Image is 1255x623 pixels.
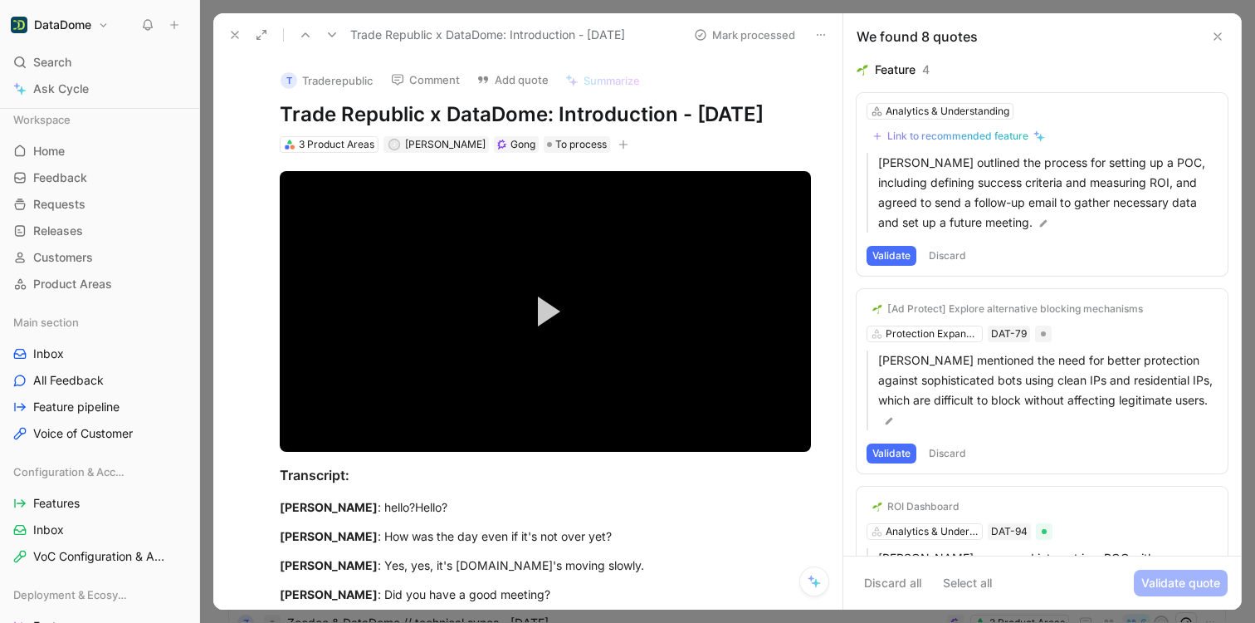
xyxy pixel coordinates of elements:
[872,502,882,512] img: 🌱
[33,196,85,213] span: Requests
[280,498,811,516] div: : hello?Hello?
[7,310,193,335] div: Main section
[280,557,811,574] div: : Yes, yes, it's [DOMAIN_NAME]'s moving slowly.
[7,310,193,446] div: Main sectionInboxAll FeedbackFeature pipelineVoice of Customer
[7,245,193,270] a: Customers
[469,68,556,91] button: Add quote
[883,415,895,427] img: pen.svg
[7,491,193,516] a: Features
[33,169,87,186] span: Feedback
[857,27,978,47] div: We found 8 quotes
[383,68,467,91] button: Comment
[1134,570,1228,596] button: Validate quote
[299,136,374,153] div: 3 Product Areas
[33,548,171,565] span: VoC Configuration & Access
[886,103,1009,120] div: Analytics & Understanding
[544,136,610,153] div: To process
[867,299,1149,319] button: 🌱[Ad Protect] Explore alternative blocking mechanisms
[857,64,868,76] img: 🌱
[875,60,916,80] div: Feature
[558,69,647,92] button: Summarize
[7,165,193,190] a: Feedback
[867,126,1051,146] button: Link to recommended feature
[350,25,625,45] span: Trade Republic x DataDome: Introduction - [DATE]
[878,351,1218,430] p: [PERSON_NAME] mentioned the need for better protection against sophisticated bots using clean IPs...
[7,107,193,132] div: Workspace
[1038,218,1049,229] img: pen.svg
[33,79,89,99] span: Ask Cycle
[7,518,193,542] a: Inbox
[281,72,297,89] div: T
[510,136,535,153] div: Gong
[867,246,916,266] button: Validate
[280,527,811,545] div: : How was the day even if it's not over yet?
[7,13,113,37] button: DataDomeDataDome
[923,246,972,266] button: Discard
[33,52,71,72] span: Search
[7,341,193,366] a: Inbox
[887,302,1143,316] div: [Ad Protect] Explore alternative blocking mechanisms
[280,587,378,601] mark: [PERSON_NAME]
[33,143,65,159] span: Home
[872,304,882,314] img: 🌱
[389,140,398,149] div: J
[33,249,93,266] span: Customers
[878,153,1218,233] p: [PERSON_NAME] outlined the process for setting up a POC, including defining success criteria and ...
[7,50,193,75] div: Search
[280,558,378,572] mark: [PERSON_NAME]
[508,274,583,349] button: Play Video
[33,522,64,538] span: Inbox
[33,276,112,292] span: Product Areas
[7,421,193,446] a: Voice of Customer
[7,459,193,569] div: Configuration & AccessFeaturesInboxVoC Configuration & Access
[867,444,916,464] button: Validate
[273,68,380,93] button: TTraderepublic
[867,497,965,517] button: 🌱ROI Dashboard
[923,444,972,464] button: Discard
[33,399,120,415] span: Feature pipeline
[584,73,640,88] span: Summarize
[857,570,929,596] button: Discard all
[33,495,80,512] span: Features
[280,586,811,603] div: : Did you have a good meeting?
[280,465,811,485] div: Transcript:
[33,372,104,389] span: All Feedback
[887,500,960,513] div: ROI Dashboard
[7,582,193,607] div: Deployment & Ecosystem
[33,425,133,442] span: Voice of Customer
[7,368,193,393] a: All Feedback
[935,570,999,596] button: Select all
[13,586,127,603] span: Deployment & Ecosystem
[34,17,91,32] h1: DataDome
[7,192,193,217] a: Requests
[555,136,607,153] span: To process
[7,272,193,297] a: Product Areas
[13,464,125,480] span: Configuration & Access
[887,130,1028,143] div: Link to recommended feature
[13,111,71,128] span: Workspace
[405,138,486,150] span: [PERSON_NAME]
[7,459,193,484] div: Configuration & Access
[7,218,193,243] a: Releases
[33,223,83,239] span: Releases
[280,101,811,128] h1: Trade Republic x DataDome: Introduction - [DATE]
[7,544,193,569] a: VoC Configuration & Access
[33,346,64,362] span: Inbox
[7,139,193,164] a: Home
[922,60,930,80] div: 4
[7,76,193,101] a: Ask Cycle
[280,529,378,543] mark: [PERSON_NAME]
[686,23,803,47] button: Mark processed
[7,395,193,419] a: Feature pipeline
[280,500,378,514] mark: [PERSON_NAME]
[13,314,79,331] span: Main section
[11,17,27,33] img: DataDome
[280,171,811,453] div: Video Player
